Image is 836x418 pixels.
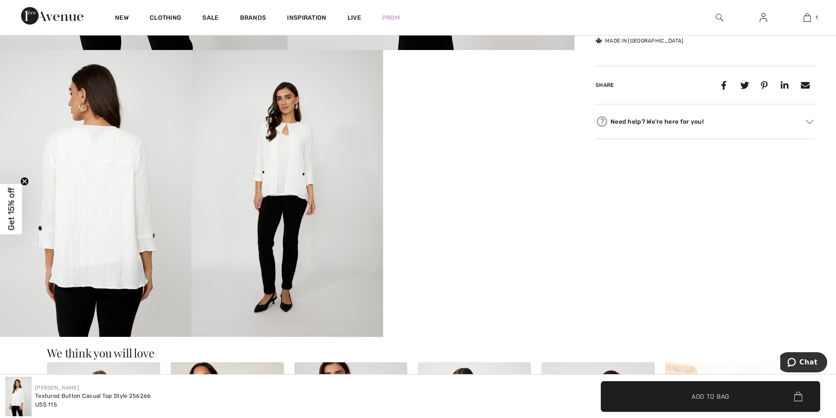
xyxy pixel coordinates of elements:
a: New [115,14,129,23]
a: Brands [240,14,266,23]
div: Textured Button Casual Top Style 256266 [35,392,151,400]
div: Made in [GEOGRAPHIC_DATA] [596,37,684,45]
span: Add to Bag [692,392,729,401]
a: Clothing [150,14,181,23]
img: Textured Button Casual Top Style 256266. 4 [191,50,383,337]
h3: We think you will love [47,347,789,359]
video: Your browser does not support the video tag. [383,50,574,146]
img: search the website [716,12,723,23]
img: Bag.svg [794,392,802,401]
img: My Bag [804,12,811,23]
span: 1 [815,14,818,21]
a: Sign In [753,12,774,23]
img: My Info [760,12,767,23]
span: Inspiration [287,14,326,23]
a: 1 [786,12,829,23]
iframe: Opens a widget where you can chat to one of our agents [780,352,827,374]
a: Prom [382,13,400,22]
span: Get 15% off [6,188,16,231]
button: Add to Bag [601,381,820,412]
span: Share [596,82,614,88]
div: Need help? We're here for you! [596,115,815,128]
a: [PERSON_NAME] [35,385,79,391]
button: Close teaser [20,177,29,186]
span: US$ 115 [35,401,57,408]
img: Textured Button Casual Top Style 256266 [5,377,32,416]
a: Live [348,13,361,22]
a: Sale [202,14,219,23]
img: Arrow2.svg [806,120,814,124]
img: 1ère Avenue [21,7,83,25]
